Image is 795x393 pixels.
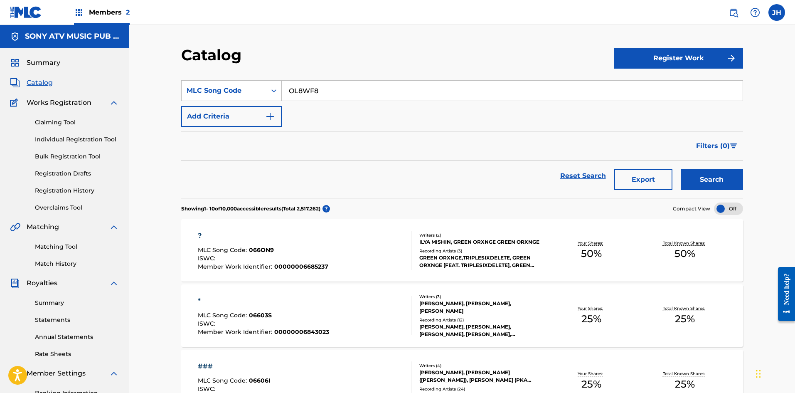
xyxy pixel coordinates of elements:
a: Statements [35,316,119,324]
div: [PERSON_NAME], [PERSON_NAME], [PERSON_NAME] [419,300,545,315]
a: Registration History [35,186,119,195]
div: User Menu [768,4,785,21]
span: 25 % [675,377,695,392]
span: 066ON9 [249,246,274,254]
img: MLC Logo [10,6,42,18]
span: Matching [27,222,59,232]
a: *MLC Song Code:06603SISWC:Member Work Identifier:00000006843023Writers (3)[PERSON_NAME], [PERSON_... [181,284,743,347]
span: Members [89,7,130,17]
p: Total Known Shares: [663,371,707,377]
div: Drag [756,361,761,386]
p: Total Known Shares: [663,240,707,246]
div: [PERSON_NAME], [PERSON_NAME], [PERSON_NAME], [PERSON_NAME], [PERSON_NAME] [419,323,545,338]
span: Catalog [27,78,53,88]
button: Add Criteria [181,106,282,127]
span: 25 % [581,377,601,392]
a: Individual Registration Tool [35,135,119,144]
img: filter [730,143,737,148]
span: 06603S [249,311,272,319]
a: Bulk Registration Tool [35,152,119,161]
span: MLC Song Code : [198,377,249,384]
a: Reset Search [556,167,610,185]
button: Search [681,169,743,190]
span: ISWC : [198,385,217,393]
a: Registration Drafts [35,169,119,178]
a: Matching Tool [35,242,119,251]
span: Compact View [673,205,710,213]
a: ?MLC Song Code:066ON9ISWC:Member Work Identifier:00000006685237Writers (2)ILYA MISHIN, GREEN ORXN... [181,219,743,282]
span: 25 % [581,311,601,326]
div: Recording Artists ( 24 ) [419,386,545,392]
span: MLC Song Code : [198,246,249,254]
div: GREEN ORXNGE,TRIPLESIXDELETE, GREEN ORXNGE [FEAT. TRIPLESIXDELETE], GREEN ORXNGE,TRIPLESIXDELETE [419,254,545,269]
iframe: Resource Center [772,261,795,328]
span: Summary [27,58,60,68]
img: expand [109,98,119,108]
div: Recording Artists ( 3 ) [419,248,545,254]
span: Member Work Identifier : [198,263,274,270]
img: expand [109,222,119,232]
a: Summary [35,299,119,307]
iframe: Chat Widget [753,353,795,393]
a: Rate Sheets [35,350,119,358]
img: Member Settings [10,368,20,378]
h2: Catalog [181,46,246,64]
a: Public Search [725,4,742,21]
div: Recording Artists ( 12 ) [419,317,545,323]
button: Filters (0) [691,136,743,156]
div: ? [198,231,328,241]
span: Filters ( 0 ) [696,141,730,151]
div: Help [747,4,763,21]
div: Writers ( 2 ) [419,232,545,238]
button: Export [614,169,672,190]
a: CatalogCatalog [10,78,53,88]
a: SummarySummary [10,58,60,68]
img: Top Rightsholders [74,7,84,17]
span: 50 % [674,246,695,261]
h5: SONY ATV MUSIC PUB LLC [25,32,119,41]
img: Catalog [10,78,20,88]
img: Works Registration [10,98,21,108]
div: MLC Song Code [187,86,261,96]
span: Member Settings [27,368,86,378]
div: [PERSON_NAME], [PERSON_NAME] ([PERSON_NAME]), [PERSON_NAME] (PKA HYMAX), [PERSON_NAME] ([PERSON_N... [419,369,545,384]
img: Royalties [10,278,20,288]
span: ISWC : [198,255,217,262]
a: Match History [35,260,119,268]
span: ISWC : [198,320,217,327]
form: Search Form [181,80,743,198]
button: Register Work [614,48,743,69]
span: Royalties [27,278,57,288]
span: 50 % [581,246,602,261]
img: Matching [10,222,20,232]
p: Your Shares: [578,240,605,246]
div: Writers ( 4 ) [419,363,545,369]
p: Total Known Shares: [663,305,707,311]
img: expand [109,368,119,378]
img: search [729,7,738,17]
span: 06606I [249,377,271,384]
p: Your Shares: [578,371,605,377]
span: Member Work Identifier : [198,328,274,336]
div: ILYA MISHIN, GREEN ORXNGE GREEN ORXNGE [419,238,545,246]
img: help [750,7,760,17]
img: Accounts [10,32,20,42]
p: Showing 1 - 10 of 10,000 accessible results (Total 2,517,262 ) [181,205,320,213]
img: Summary [10,58,20,68]
a: Claiming Tool [35,118,119,127]
div: ### [198,361,328,371]
p: Your Shares: [578,305,605,311]
span: 25 % [675,311,695,326]
img: expand [109,278,119,288]
span: Works Registration [27,98,91,108]
a: Annual Statements [35,333,119,341]
span: 00000006685237 [274,263,328,270]
span: 00000006843023 [274,328,329,336]
div: Writers ( 3 ) [419,294,545,300]
span: MLC Song Code : [198,311,249,319]
a: Overclaims Tool [35,203,119,212]
img: f7272a7cc735f4ea7f67.svg [726,53,736,63]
